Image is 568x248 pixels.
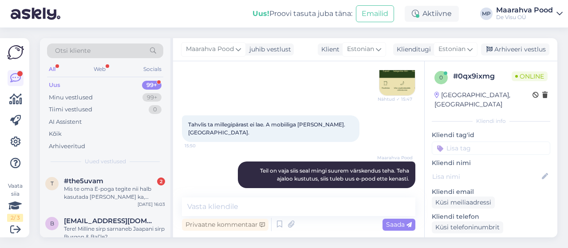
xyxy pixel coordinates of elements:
[378,96,412,102] span: Nähtud ✓ 15:47
[50,220,54,227] span: b
[64,225,165,241] div: Tere! Milline sirp sarnaneb Jaapani sirp Burgon & Bal’le?
[157,177,165,185] div: 2
[188,121,347,136] span: Tahvlis ta millegipärast ei lae. A mobiiliga [PERSON_NAME]. [GEOGRAPHIC_DATA].
[142,63,163,75] div: Socials
[49,118,82,126] div: AI Assistent
[438,44,465,54] span: Estonian
[318,45,339,54] div: Klient
[260,167,410,182] span: Teil on vaja siis seal mingi suurem värskendus teha. Teha ajaloo kustutus, siis tuleb uus e-pood ...
[432,212,550,221] p: Kliendi telefon
[512,71,548,81] span: Online
[434,91,532,109] div: [GEOGRAPHIC_DATA], [GEOGRAPHIC_DATA]
[386,220,412,228] span: Saada
[432,237,550,246] p: Klienditeekond
[432,221,503,233] div: Küsi telefoninumbrit
[186,44,234,54] span: Maarahva Pood
[149,105,162,114] div: 0
[496,14,553,21] div: De Visu OÜ
[432,197,495,209] div: Küsi meiliaadressi
[142,93,162,102] div: 99+
[252,8,352,19] div: Proovi tasuta juba täna:
[64,185,165,201] div: Mis te oma E-poga tegite nii halb kasutada [PERSON_NAME] ka, [PERSON_NAME] oli ilus
[185,142,218,149] span: 15:50
[432,142,550,155] input: Lisa tag
[49,81,60,90] div: Uus
[432,187,550,197] p: Kliendi email
[496,7,553,14] div: Maarahva Pood
[246,45,291,54] div: juhib vestlust
[453,71,512,82] div: # 0qx9ixmg
[481,43,549,55] div: Arhiveeri vestlus
[7,45,24,59] img: Askly Logo
[7,214,23,222] div: 2 / 3
[347,44,374,54] span: Estonian
[7,182,23,222] div: Vaata siia
[356,5,394,22] button: Emailid
[51,180,54,187] span: t
[377,154,413,161] span: Maarahva Pood
[432,117,550,125] div: Kliendi info
[439,74,443,81] span: 0
[64,177,103,185] span: #the5uvam
[432,158,550,168] p: Kliendi nimi
[92,63,107,75] div: Web
[405,6,459,22] div: Aktiivne
[379,60,415,95] img: Attachment
[142,81,162,90] div: 99+
[49,93,93,102] div: Minu vestlused
[496,7,563,21] a: Maarahva PoodDe Visu OÜ
[85,157,126,165] span: Uued vestlused
[432,172,540,181] input: Lisa nimi
[138,201,165,208] div: [DATE] 16:03
[393,45,431,54] div: Klienditugi
[252,9,269,18] b: Uus!
[55,46,91,55] span: Otsi kliente
[379,189,413,195] span: 15:51
[49,130,62,138] div: Kõik
[64,217,156,225] span: birgith_k@hotmail.com
[480,8,493,20] div: MP
[49,105,92,114] div: Tiimi vestlused
[47,63,57,75] div: All
[182,219,268,231] div: Privaatne kommentaar
[432,130,550,140] p: Kliendi tag'id
[49,142,85,151] div: Arhiveeritud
